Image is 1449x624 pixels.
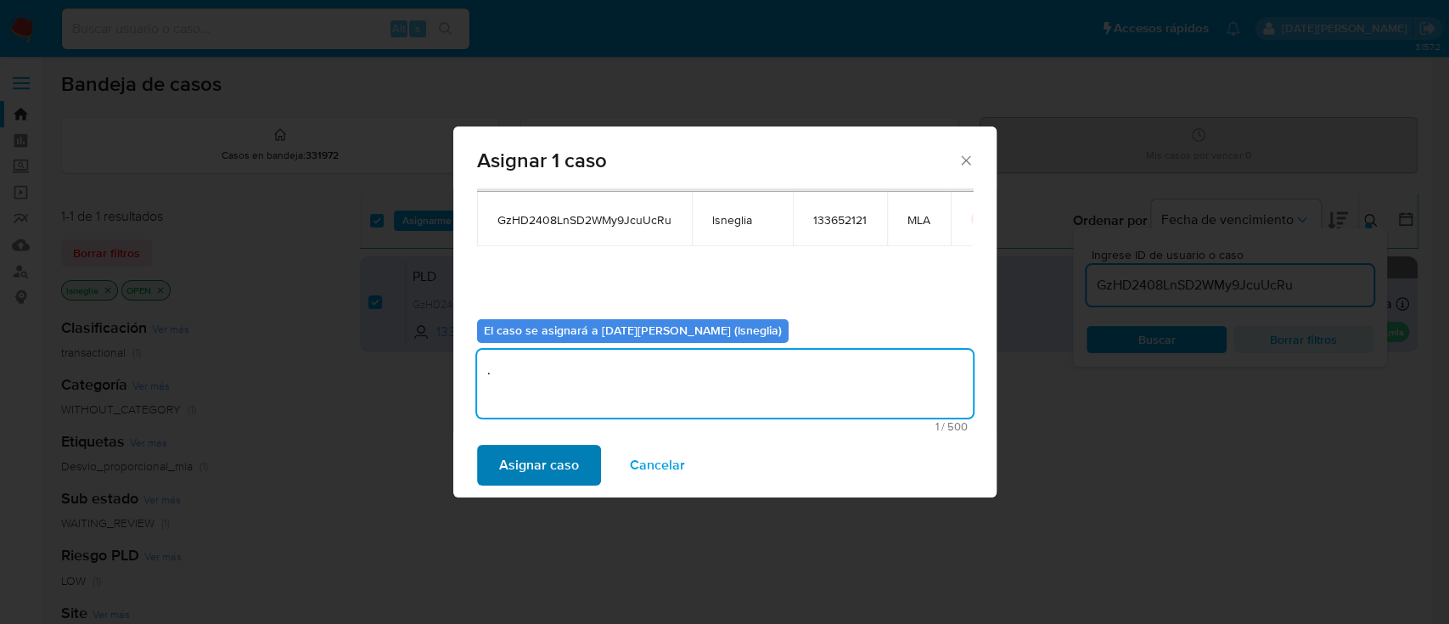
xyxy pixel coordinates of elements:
[477,350,973,418] textarea: .
[477,445,601,486] button: Asignar caso
[907,212,930,228] span: MLA
[712,212,772,228] span: lsneglia
[484,322,782,339] b: El caso se asignará a [DATE][PERSON_NAME] (lsneglia)
[497,212,671,228] span: GzHD2408LnSD2WMy9JcuUcRu
[499,447,579,484] span: Asignar caso
[813,212,867,228] span: 133652121
[608,445,707,486] button: Cancelar
[453,126,997,498] div: assign-modal
[477,150,958,171] span: Asignar 1 caso
[971,209,991,229] button: icon-button
[958,152,973,167] button: Cerrar ventana
[630,447,685,484] span: Cancelar
[482,421,968,432] span: Máximo 500 caracteres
